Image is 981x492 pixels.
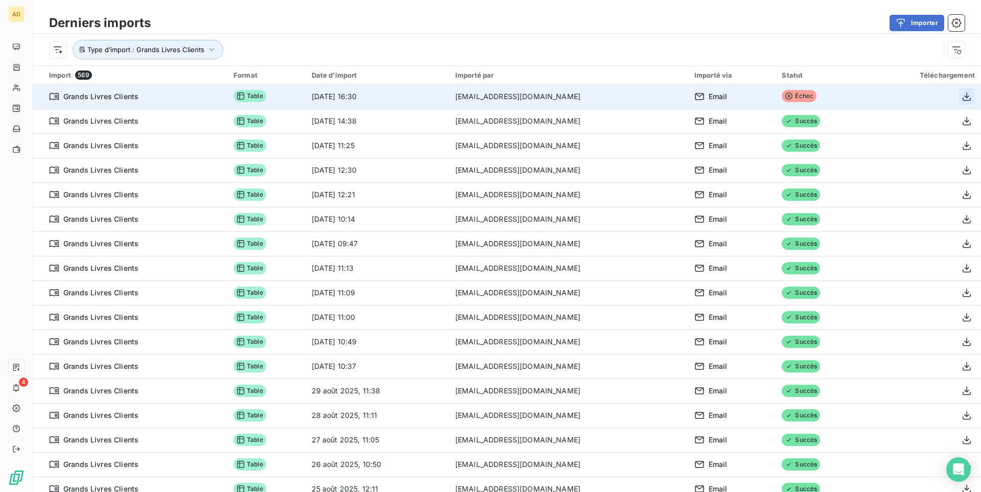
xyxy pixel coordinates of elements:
span: Succès [782,458,820,471]
span: Grands Livres Clients [63,337,138,347]
span: Table [233,115,266,127]
span: Email [709,410,728,420]
td: [EMAIL_ADDRESS][DOMAIN_NAME] [449,403,688,428]
span: Table [233,164,266,176]
span: Grands Livres Clients [63,165,138,175]
div: Import [49,71,221,80]
span: Succès [782,409,820,421]
td: [EMAIL_ADDRESS][DOMAIN_NAME] [449,330,688,354]
span: Email [709,459,728,470]
span: Grands Livres Clients [63,263,138,273]
td: 27 août 2025, 11:05 [306,428,449,452]
td: [EMAIL_ADDRESS][DOMAIN_NAME] [449,256,688,280]
span: Succès [782,238,820,250]
td: 28 août 2025, 11:11 [306,403,449,428]
span: Grands Livres Clients [63,140,138,151]
span: Table [233,311,266,323]
span: Type d’import : Grands Livres Clients [87,45,204,54]
span: Email [709,361,728,371]
span: Succès [782,213,820,225]
span: Table [233,409,266,421]
span: Grands Livres Clients [63,410,138,420]
div: Format [233,71,299,79]
td: [DATE] 10:49 [306,330,449,354]
div: Importé par [455,71,682,79]
td: 29 août 2025, 11:38 [306,379,449,403]
td: [DATE] 11:25 [306,133,449,158]
span: Table [233,336,266,348]
span: Email [709,165,728,175]
span: Email [709,190,728,200]
span: Succès [782,336,820,348]
td: [EMAIL_ADDRESS][DOMAIN_NAME] [449,305,688,330]
span: Grands Livres Clients [63,288,138,298]
span: Succès [782,385,820,397]
span: Succès [782,360,820,372]
span: Email [709,312,728,322]
td: [EMAIL_ADDRESS][DOMAIN_NAME] [449,379,688,403]
td: [EMAIL_ADDRESS][DOMAIN_NAME] [449,109,688,133]
td: [DATE] 09:47 [306,231,449,256]
span: Échec [782,90,816,102]
span: Table [233,262,266,274]
span: Table [233,385,266,397]
td: [EMAIL_ADDRESS][DOMAIN_NAME] [449,158,688,182]
span: Email [709,288,728,298]
span: Table [233,139,266,152]
div: Téléchargement [870,71,975,79]
span: Grands Livres Clients [63,312,138,322]
span: Email [709,337,728,347]
td: [DATE] 12:30 [306,158,449,182]
span: Grands Livres Clients [63,116,138,126]
span: 569 [75,71,92,80]
span: Grands Livres Clients [63,239,138,249]
span: Grands Livres Clients [63,214,138,224]
span: Grands Livres Clients [63,190,138,200]
span: Email [709,239,728,249]
span: Table [233,189,266,201]
td: [EMAIL_ADDRESS][DOMAIN_NAME] [449,207,688,231]
span: Grands Livres Clients [63,459,138,470]
span: Email [709,435,728,445]
td: [DATE] 14:38 [306,109,449,133]
span: Table [233,213,266,225]
span: Table [233,238,266,250]
span: Succès [782,115,820,127]
h3: Derniers imports [49,14,151,32]
td: [EMAIL_ADDRESS][DOMAIN_NAME] [449,280,688,305]
span: Grands Livres Clients [63,435,138,445]
div: Importé via [694,71,770,79]
div: AD [8,6,25,22]
div: Open Intercom Messenger [946,457,971,482]
td: [EMAIL_ADDRESS][DOMAIN_NAME] [449,452,688,477]
td: 26 août 2025, 10:50 [306,452,449,477]
td: [EMAIL_ADDRESS][DOMAIN_NAME] [449,182,688,207]
span: Grands Livres Clients [63,386,138,396]
span: 4 [19,378,28,387]
span: Table [233,90,266,102]
td: [DATE] 11:13 [306,256,449,280]
td: [DATE] 16:30 [306,84,449,109]
div: Statut [782,71,857,79]
div: Date d’import [312,71,443,79]
td: [EMAIL_ADDRESS][DOMAIN_NAME] [449,133,688,158]
td: [DATE] 12:21 [306,182,449,207]
td: [EMAIL_ADDRESS][DOMAIN_NAME] [449,354,688,379]
span: Grands Livres Clients [63,361,138,371]
span: Email [709,91,728,102]
span: Table [233,434,266,446]
td: [EMAIL_ADDRESS][DOMAIN_NAME] [449,428,688,452]
td: [DATE] 11:00 [306,305,449,330]
span: Table [233,360,266,372]
td: [DATE] 10:37 [306,354,449,379]
span: Email [709,116,728,126]
span: Succès [782,139,820,152]
td: [EMAIL_ADDRESS][DOMAIN_NAME] [449,231,688,256]
span: Email [709,263,728,273]
span: Email [709,386,728,396]
span: Table [233,287,266,299]
button: Type d’import : Grands Livres Clients [73,40,223,59]
span: Succès [782,434,820,446]
span: Succès [782,287,820,299]
span: Succès [782,189,820,201]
